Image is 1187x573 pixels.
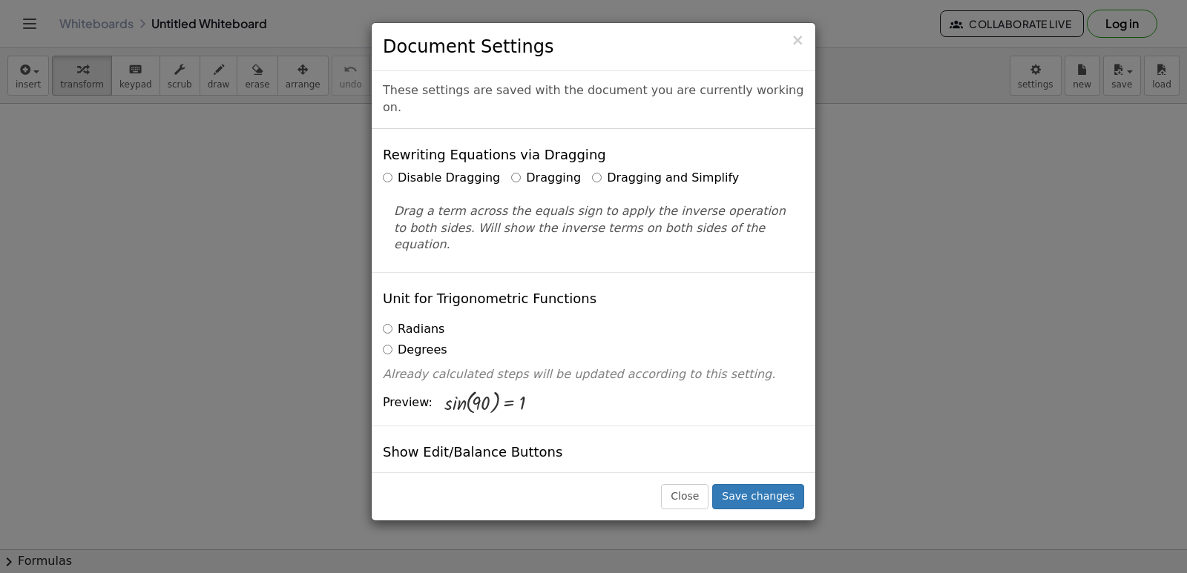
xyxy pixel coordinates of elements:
label: Disable Dragging [383,170,500,187]
p: Drag a term across the equals sign to apply the inverse operation to both sides. Will show the in... [394,203,793,254]
label: Dragging and Simplify [592,170,739,187]
h4: Show Edit/Balance Buttons [383,445,562,460]
label: Radians [383,321,444,338]
button: Close [661,484,708,509]
button: Save changes [712,484,804,509]
input: Dragging and Simplify [592,173,602,182]
p: Already calculated steps will be updated according to this setting. [383,366,804,383]
h4: Rewriting Equations via Dragging [383,148,606,162]
span: Preview: [383,394,433,411]
button: Close [791,33,804,48]
div: These settings are saved with the document you are currently working on. [372,71,815,129]
input: Radians [383,324,392,334]
input: Disable Dragging [383,173,392,182]
label: Degrees [383,342,447,359]
input: Degrees [383,345,392,354]
label: Dragging [511,170,581,187]
h3: Document Settings [383,34,804,59]
h4: Unit for Trigonometric Functions [383,291,596,306]
label: Show Edit/Balance Buttons [383,472,557,489]
input: Dragging [511,173,521,182]
span: × [791,31,804,49]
